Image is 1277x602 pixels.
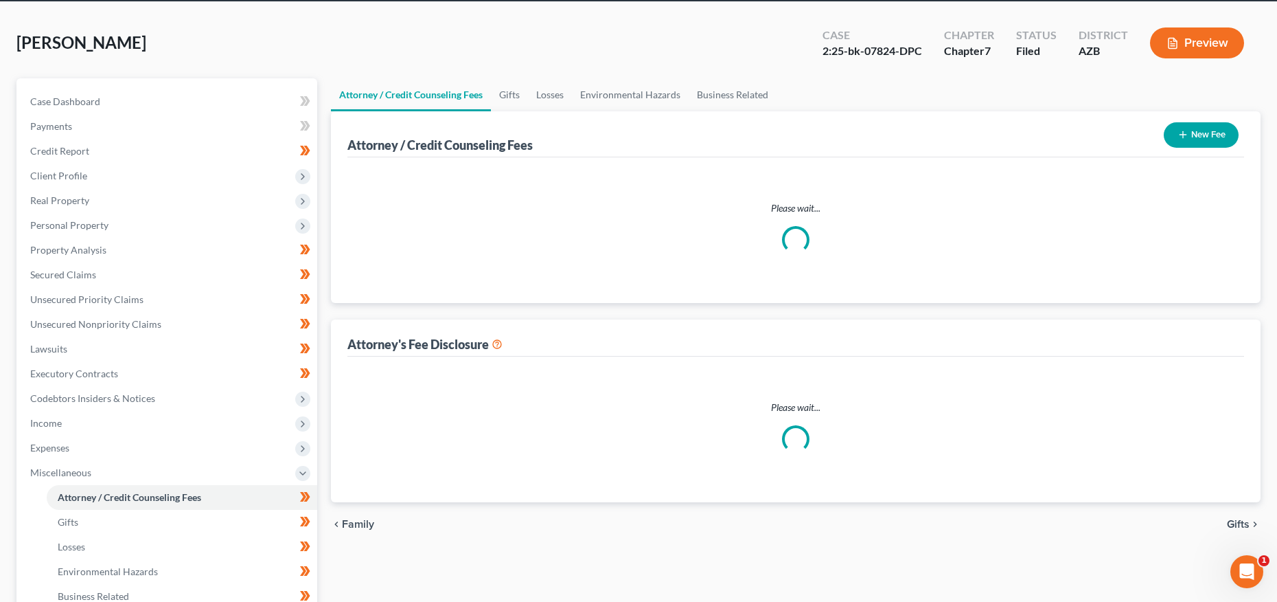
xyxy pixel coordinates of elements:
[19,337,317,361] a: Lawsuits
[30,343,67,355] span: Lawsuits
[19,263,317,287] a: Secured Claims
[331,519,374,530] button: chevron_left Family
[30,293,143,305] span: Unsecured Priority Claims
[347,336,503,353] div: Attorney's Fee Disclosure
[1079,43,1128,59] div: AZB
[347,137,533,153] div: Attorney / Credit Counseling Fees
[30,96,100,107] span: Case Dashboard
[944,27,994,43] div: Chapter
[1230,555,1263,588] iframe: Intercom live chat
[944,43,994,59] div: Chapter
[30,120,72,132] span: Payments
[1016,27,1057,43] div: Status
[1150,27,1244,58] button: Preview
[528,78,572,111] a: Losses
[358,401,1233,414] p: Please wait...
[358,201,1233,215] p: Please wait...
[47,485,317,510] a: Attorney / Credit Counseling Fees
[16,32,146,52] span: [PERSON_NAME]
[30,392,155,404] span: Codebtors Insiders & Notices
[58,491,201,503] span: Attorney / Credit Counseling Fees
[30,467,91,478] span: Miscellaneous
[30,442,69,454] span: Expenses
[30,219,108,231] span: Personal Property
[30,269,96,280] span: Secured Claims
[19,114,317,139] a: Payments
[822,43,922,59] div: 2:25-bk-07824-DPC
[572,78,689,111] a: Environmental Hazards
[19,139,317,164] a: Credit Report
[342,519,374,530] span: Family
[689,78,776,111] a: Business Related
[19,312,317,337] a: Unsecured Nonpriority Claims
[1016,43,1057,59] div: Filed
[1227,519,1261,530] button: Gifts chevron_right
[19,287,317,312] a: Unsecured Priority Claims
[47,510,317,535] a: Gifts
[58,566,158,577] span: Environmental Hazards
[491,78,528,111] a: Gifts
[30,417,62,429] span: Income
[30,368,118,379] span: Executory Contracts
[58,590,129,602] span: Business Related
[331,519,342,530] i: chevron_left
[30,318,161,330] span: Unsecured Nonpriority Claims
[19,238,317,263] a: Property Analysis
[19,89,317,114] a: Case Dashboard
[985,44,991,57] span: 7
[331,78,491,111] a: Attorney / Credit Counseling Fees
[822,27,922,43] div: Case
[58,541,85,553] span: Losses
[1164,122,1239,148] button: New Fee
[1227,519,1250,530] span: Gifts
[1250,519,1261,530] i: chevron_right
[1258,555,1269,566] span: 1
[1079,27,1128,43] div: District
[19,361,317,386] a: Executory Contracts
[30,194,89,206] span: Real Property
[30,145,89,157] span: Credit Report
[47,535,317,559] a: Losses
[47,559,317,584] a: Environmental Hazards
[58,516,78,528] span: Gifts
[30,244,106,256] span: Property Analysis
[30,170,87,181] span: Client Profile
